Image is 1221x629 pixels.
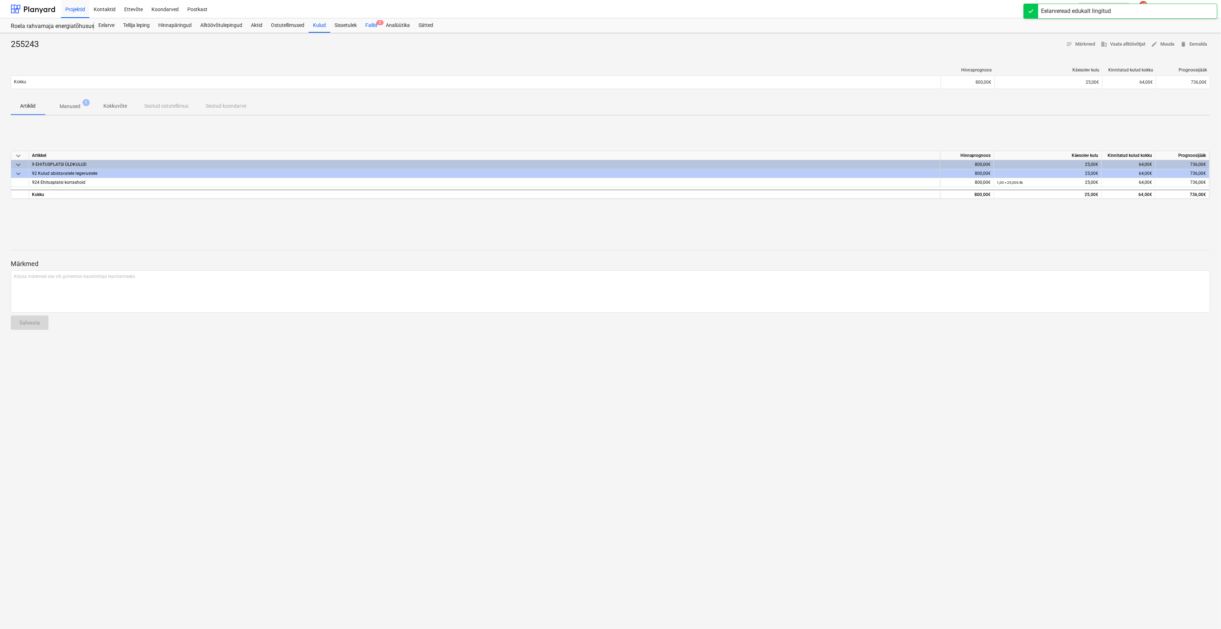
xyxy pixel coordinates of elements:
[1101,41,1108,47] span: business
[309,18,330,33] a: Kulud
[32,160,937,169] div: 9 EHITUSPLATSI ÜLDKULUD
[60,103,80,110] p: Manused
[940,190,994,199] div: 800,00€
[940,160,994,169] div: 800,00€
[1178,39,1210,50] button: Eemalda
[1102,151,1156,160] div: Kinnitatud kulud kokku
[940,178,994,187] div: 800,00€
[1149,39,1178,50] button: Muuda
[11,260,1210,268] p: Märkmed
[998,80,1099,85] div: 25,00€
[997,190,1099,199] div: 25,00€
[14,152,23,160] span: keyboard_arrow_down
[29,151,940,160] div: Artikkel
[1063,39,1098,50] button: Märkmed
[267,18,309,33] a: Ostutellimused
[11,23,85,30] div: Roela rahvamaja energiatõhususe ehitustööd [ROELA]
[940,151,994,160] div: Hinnaprognoos
[196,18,247,33] a: Alltöövõtulepingud
[14,169,23,178] span: keyboard_arrow_down
[32,180,85,185] span: 924 Ehitusplatsi korrashoid
[154,18,196,33] a: Hinnapäringud
[330,18,361,33] a: Sissetulek
[94,18,119,33] a: Eelarve
[32,169,937,178] div: 92 Kulud abistavatele tegevustele
[1101,40,1146,48] span: Vaata alltöövõtjat
[941,76,995,88] div: 800,00€
[83,99,90,106] span: 1
[1066,41,1073,47] span: notes
[361,18,382,33] div: Failid
[19,102,37,110] p: Artiklid
[361,18,382,33] a: Failid2
[940,169,994,178] div: 800,00€
[14,79,26,85] p: Kokku
[1105,67,1154,73] div: Kinnitatud kulud kokku
[1098,39,1149,50] button: Vaata alltöövõtjat
[1151,41,1158,47] span: edit
[103,102,127,110] p: Kokkuvõte
[944,67,992,73] div: Hinnaprognoos
[1156,160,1210,169] div: 736,00€
[14,160,23,169] span: keyboard_arrow_down
[1102,76,1156,88] div: 64,00€
[376,20,384,25] span: 2
[997,181,1023,185] small: 1,00 × 25,00€ / tk
[1139,180,1152,185] span: 64,00€
[1190,180,1206,185] span: 736,00€
[29,190,940,199] div: Kokku
[997,160,1099,169] div: 25,00€
[1066,40,1095,48] span: Märkmed
[997,169,1099,178] div: 25,00€
[994,151,1102,160] div: Käesolev kulu
[119,18,154,33] a: Tellija leping
[1102,160,1156,169] div: 64,00€
[997,178,1099,187] div: 25,00€
[1151,40,1175,48] span: Muuda
[1180,40,1207,48] span: Eemalda
[11,39,45,50] div: 255243
[1102,190,1156,199] div: 64,00€
[1180,41,1187,47] span: delete
[998,67,1100,73] div: Käesolev kulu
[414,18,438,33] a: Sätted
[1156,169,1210,178] div: 736,00€
[1156,190,1210,199] div: 736,00€
[1156,151,1210,160] div: Prognoosijääk
[1041,7,1111,15] div: Eelarveread edukalt lingitud
[247,18,267,33] a: Aktid
[1159,67,1207,73] div: Prognoosijääk
[1191,80,1207,85] span: 736,00€
[382,18,414,33] a: Analüütika
[1102,169,1156,178] div: 64,00€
